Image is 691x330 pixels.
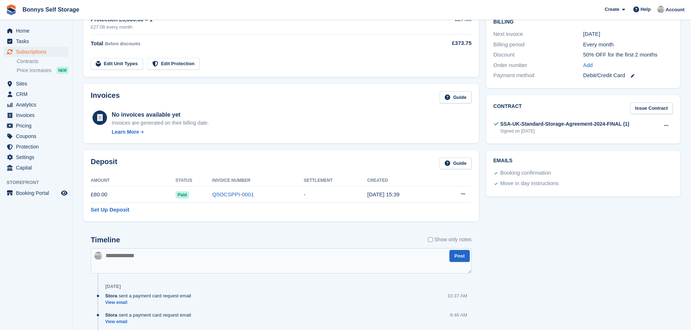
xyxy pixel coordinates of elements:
a: Q5OCSPPI-0001 [212,191,254,197]
div: 10:37 AM [447,292,467,299]
div: Invoices are generated on their billing date. [112,119,209,127]
a: Contracts [17,58,69,65]
a: menu [4,100,69,110]
span: Capital [16,163,59,173]
span: Analytics [16,100,59,110]
th: Invoice Number [212,175,304,187]
h2: Timeline [91,236,120,244]
span: Pricing [16,121,59,131]
a: Guide [440,91,472,103]
div: 9:46 AM [450,312,467,318]
th: Status [176,175,212,187]
a: View email [105,319,195,325]
a: Price increases NEW [17,66,69,74]
span: Settings [16,152,59,162]
span: Stora [105,312,117,318]
h2: Invoices [91,91,120,103]
a: menu [4,163,69,173]
a: Edit Unit Types [91,58,143,70]
input: Show only notes [428,236,433,243]
div: Discount [493,51,583,59]
a: menu [4,121,69,131]
a: Edit Protection [147,58,200,70]
span: Coupons [16,131,59,141]
button: Post [449,250,470,262]
div: Move in day instructions [500,179,559,188]
div: Signed on [DATE] [500,128,629,134]
div: Learn More [112,128,139,136]
a: menu [4,47,69,57]
th: Settlement [304,175,367,187]
td: £27.08 [413,11,472,35]
td: £80.00 [91,187,176,203]
a: Guide [440,158,472,170]
label: Show only notes [428,236,472,243]
div: SSA-UK-Standard-Storage-Agreement-2024-FINAL (1) [500,120,629,128]
time: 2025-09-18 14:39:42 UTC [367,191,400,197]
div: Booking confirmation [500,169,551,177]
a: menu [4,188,69,198]
a: Set Up Deposit [91,206,129,214]
div: Every month [583,41,673,49]
th: Amount [91,175,176,187]
div: sent a payment card request email [105,292,195,299]
a: View email [105,300,195,306]
a: menu [4,36,69,46]
img: James Bonny [94,252,102,260]
span: Create [605,6,619,13]
a: Add [583,61,593,70]
span: Protection [16,142,59,152]
span: Booking Portal [16,188,59,198]
a: Preview store [60,189,69,197]
div: Billing period [493,41,583,49]
span: CRM [16,89,59,99]
a: menu [4,110,69,120]
div: Order number [493,61,583,70]
div: 50% OFF for the first 2 months [583,51,673,59]
span: Account [666,6,684,13]
a: menu [4,142,69,152]
div: £27.08 every month [91,24,413,31]
div: NEW [57,67,69,74]
div: [DATE] [105,284,121,289]
a: Learn More [112,128,209,136]
div: sent a payment card request email [105,312,195,318]
span: Home [16,26,59,36]
img: James Bonny [657,6,665,13]
a: menu [4,79,69,89]
span: Price increases [17,67,52,74]
span: Stora [105,292,117,299]
span: Sites [16,79,59,89]
h2: Emails [493,158,673,164]
span: Paid [176,191,189,199]
h2: Deposit [91,158,117,170]
img: stora-icon-8386f47178a22dfd0bd8f6a31ec36ba5ce8667c1dd55bd0f319d3a0aa187defe.svg [6,4,17,15]
div: Payment method [493,71,583,80]
h2: Contract [493,103,522,114]
div: Next invoice [493,30,583,38]
div: No invoices available yet [112,110,209,119]
span: Subscriptions [16,47,59,57]
span: Help [641,6,651,13]
span: Storefront [7,179,72,186]
a: menu [4,89,69,99]
td: - [304,187,367,203]
a: menu [4,131,69,141]
a: menu [4,26,69,36]
div: [DATE] [583,30,673,38]
div: Debit/Credit Card [583,71,673,80]
span: Invoices [16,110,59,120]
span: Tasks [16,36,59,46]
span: Total [91,40,103,46]
span: Before discounts [105,41,140,46]
h2: Billing [493,18,673,25]
a: menu [4,152,69,162]
a: Issue Contract [630,103,673,114]
div: £373.75 [413,39,472,47]
a: Bonnys Self Storage [20,4,82,16]
th: Created [367,175,438,187]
